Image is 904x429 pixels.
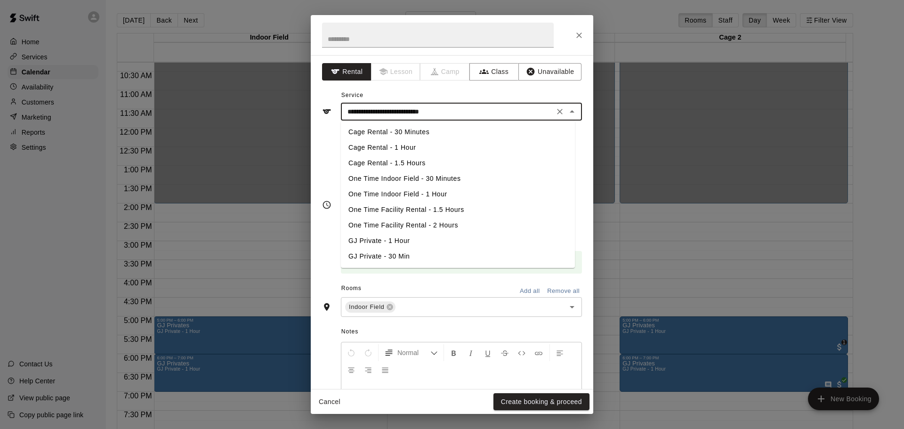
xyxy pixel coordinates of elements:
[315,393,345,411] button: Cancel
[531,344,547,361] button: Insert Link
[463,344,479,361] button: Format Italics
[480,344,496,361] button: Format Underline
[341,233,575,249] li: GJ Private - 1 Hour
[345,302,388,312] span: Indoor Field
[343,361,359,378] button: Center Align
[515,284,545,299] button: Add all
[341,249,575,264] li: GJ Private - 30 Min
[371,63,421,81] span: Lessons must be created in the Services page first
[345,301,395,313] div: Indoor Field
[341,285,362,291] span: Rooms
[565,300,579,314] button: Open
[322,200,331,210] svg: Timing
[341,186,575,202] li: One Time Indoor Field - 1 Hour
[518,63,581,81] button: Unavailable
[493,393,589,411] button: Create booking & proceed
[469,63,519,81] button: Class
[397,348,430,357] span: Normal
[420,63,470,81] span: Camps can only be created in the Services page
[343,344,359,361] button: Undo
[341,155,575,171] li: Cage Rental - 1.5 Hours
[341,124,575,140] li: Cage Rental - 30 Minutes
[377,361,393,378] button: Justify Align
[322,302,331,312] svg: Rooms
[545,284,582,299] button: Remove all
[341,324,582,340] span: Notes
[322,107,331,116] svg: Service
[341,140,575,155] li: Cage Rental - 1 Hour
[341,92,363,98] span: Service
[446,344,462,361] button: Format Bold
[322,63,371,81] button: Rental
[552,344,568,361] button: Left Align
[553,105,566,118] button: Clear
[497,344,513,361] button: Format Strikethrough
[360,344,376,361] button: Redo
[380,344,442,361] button: Formatting Options
[360,361,376,378] button: Right Align
[341,171,575,186] li: One Time Indoor Field - 30 Minutes
[341,202,575,218] li: One Time Facility Rental - 1.5 Hours
[514,344,530,361] button: Insert Code
[565,105,579,118] button: Close
[571,27,588,44] button: Close
[341,218,575,233] li: One Time Facility Rental - 2 Hours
